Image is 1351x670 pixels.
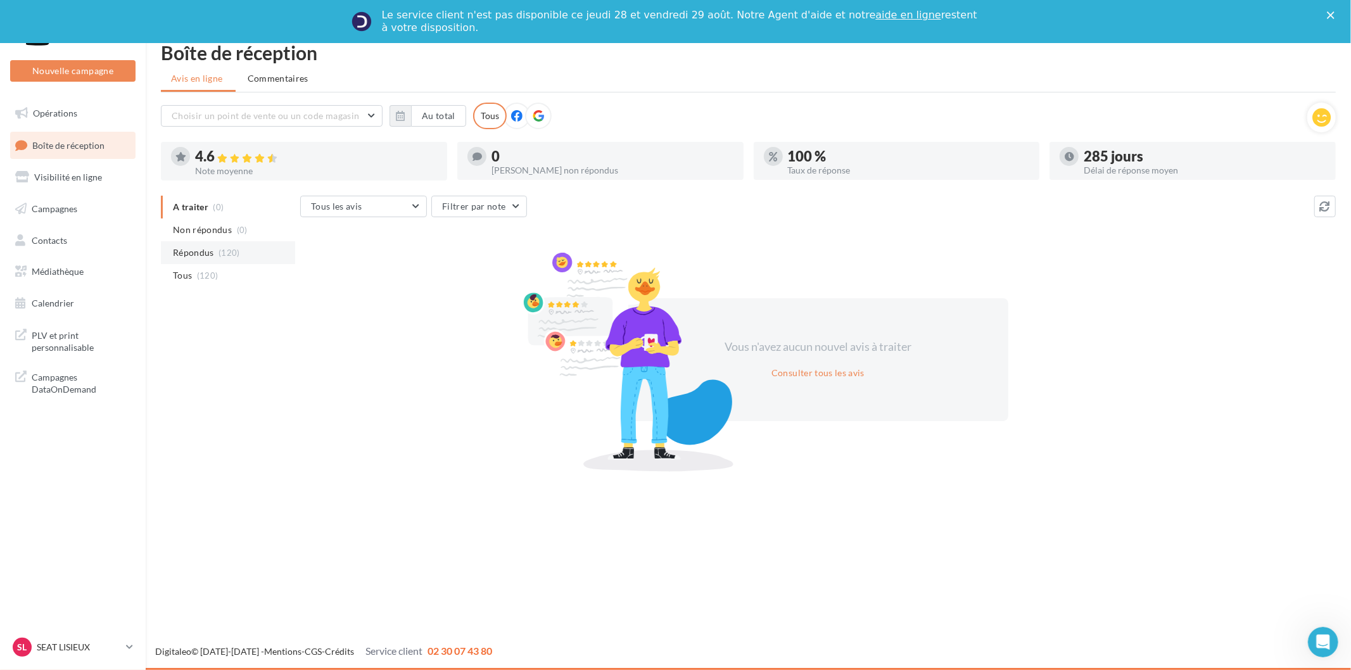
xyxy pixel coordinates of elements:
[709,339,927,355] div: Vous n'avez aucun nouvel avis à traiter
[155,646,492,657] span: © [DATE]-[DATE] - - -
[161,43,1336,62] div: Boîte de réception
[1327,11,1340,19] div: Fermer
[8,100,138,127] a: Opérations
[311,201,362,212] span: Tous les avis
[8,322,138,359] a: PLV et print personnalisable
[37,641,121,654] p: SEAT LISIEUX
[390,105,466,127] button: Au total
[195,149,437,164] div: 4.6
[473,103,507,129] div: Tous
[32,369,130,396] span: Campagnes DataOnDemand
[431,196,527,217] button: Filtrer par note
[18,641,27,654] span: SL
[32,298,74,308] span: Calendrier
[219,248,240,258] span: (120)
[173,246,214,259] span: Répondus
[492,166,733,175] div: [PERSON_NAME] non répondus
[428,645,492,657] span: 02 30 07 43 80
[766,365,870,381] button: Consulter tous les avis
[33,108,77,118] span: Opérations
[32,234,67,245] span: Contacts
[411,105,466,127] button: Au total
[365,645,422,657] span: Service client
[1084,166,1326,175] div: Délai de réponse moyen
[1308,627,1338,657] iframe: Intercom live chat
[32,203,77,214] span: Campagnes
[8,132,138,159] a: Boîte de réception
[172,110,359,121] span: Choisir un point de vente ou un code magasin
[1084,149,1326,163] div: 285 jours
[173,269,192,282] span: Tous
[173,224,232,236] span: Non répondus
[264,646,301,657] a: Mentions
[195,167,437,175] div: Note moyenne
[8,196,138,222] a: Campagnes
[305,646,322,657] a: CGS
[8,164,138,191] a: Visibilité en ligne
[32,266,84,277] span: Médiathèque
[161,105,383,127] button: Choisir un point de vente ou un code magasin
[248,72,308,85] span: Commentaires
[352,11,372,32] img: Profile image for Service-Client
[8,258,138,285] a: Médiathèque
[8,227,138,254] a: Contacts
[8,290,138,317] a: Calendrier
[237,225,248,235] span: (0)
[155,646,191,657] a: Digitaleo
[492,149,733,163] div: 0
[325,646,354,657] a: Crédits
[788,149,1030,163] div: 100 %
[382,9,980,34] div: Le service client n'est pas disponible ce jeudi 28 et vendredi 29 août. Notre Agent d'aide et not...
[32,139,105,150] span: Boîte de réception
[788,166,1030,175] div: Taux de réponse
[197,270,219,281] span: (120)
[10,60,136,82] button: Nouvelle campagne
[8,363,138,401] a: Campagnes DataOnDemand
[300,196,427,217] button: Tous les avis
[32,327,130,354] span: PLV et print personnalisable
[875,9,941,21] a: aide en ligne
[34,172,102,182] span: Visibilité en ligne
[10,635,136,659] a: SL SEAT LISIEUX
